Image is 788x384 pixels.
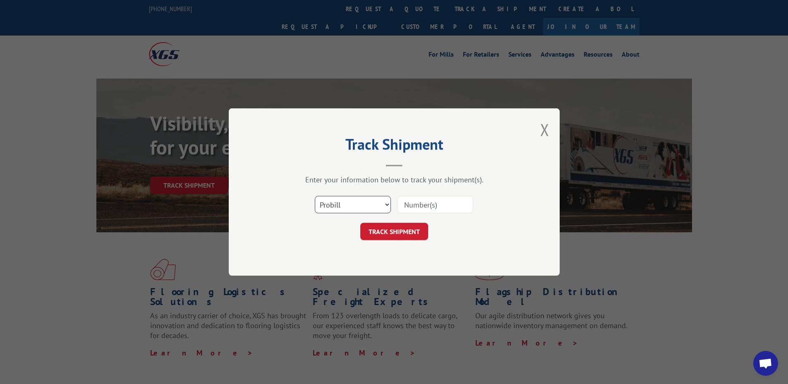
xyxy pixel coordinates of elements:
[270,138,518,154] h2: Track Shipment
[753,351,778,376] div: Open chat
[540,119,549,141] button: Close modal
[360,223,428,240] button: TRACK SHIPMENT
[270,175,518,184] div: Enter your information below to track your shipment(s).
[397,196,473,213] input: Number(s)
